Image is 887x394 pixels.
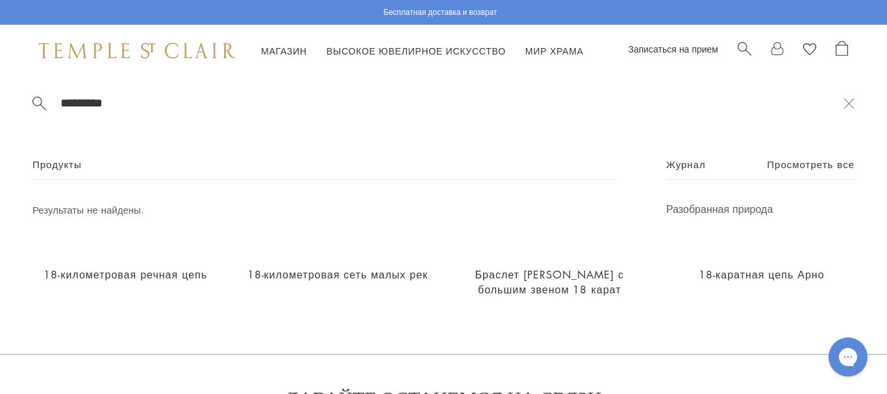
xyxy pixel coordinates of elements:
a: Мир ХрамаМир Храма [525,44,584,57]
a: Посмотреть список желаний [803,41,816,60]
a: Просмотреть все [767,157,855,171]
font: Журнал [666,158,706,171]
a: 18-каратная цепь Арно [699,267,825,282]
font: Высокое ювелирное искусство [327,44,506,57]
font: Бесплатная доставка и возврат [384,7,497,17]
a: Браслет [PERSON_NAME] с большим звеном 18 карат [475,267,624,297]
nav: Основная навигация [261,43,584,59]
a: Высокое ювелирное искусствоВысокое ювелирное искусство [327,44,506,57]
iframe: Горгиас чат мессенджер [822,333,874,381]
a: 18-километровая сеть малых рек [247,267,428,282]
a: 18-километровая речная цепь [44,267,207,282]
a: МагазинМагазин [261,44,307,57]
font: Результаты не найдены. [32,203,144,216]
a: Разобранная природа [666,202,855,216]
a: Открытая сумка для покупок [836,41,848,60]
img: Храм Сент-Клер [39,43,235,58]
a: Записаться на прием [628,42,718,55]
a: Поиск [738,41,751,60]
font: Разобранная природа [666,202,773,216]
font: Магазин [261,44,307,57]
font: Продукты [32,158,82,171]
font: Просмотреть все [767,158,855,171]
font: Мир Храма [525,44,584,57]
